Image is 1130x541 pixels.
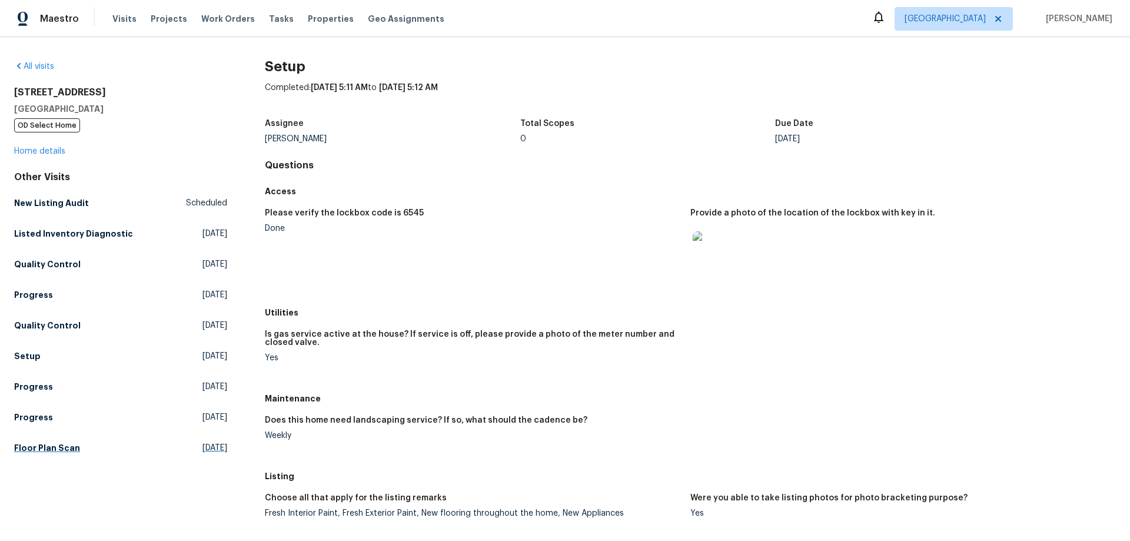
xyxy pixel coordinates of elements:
h5: Progress [14,381,53,393]
a: Progress[DATE] [14,407,227,428]
h5: Progress [14,411,53,423]
h5: Quality Control [14,258,81,270]
div: [PERSON_NAME] [265,135,520,143]
h5: Utilities [265,307,1116,318]
h5: Quality Control [14,320,81,331]
h5: Choose all that apply for the listing remarks [265,494,447,502]
a: Home details [14,147,65,155]
h5: Listing [265,470,1116,482]
h5: Floor Plan Scan [14,442,80,454]
div: 0 [520,135,776,143]
a: New Listing AuditScheduled [14,192,227,214]
h4: Questions [265,160,1116,171]
div: Yes [265,354,681,362]
div: [DATE] [775,135,1031,143]
div: Fresh Interior Paint, Fresh Exterior Paint, New flooring throughout the home, New Appliances [265,509,681,517]
h5: New Listing Audit [14,197,89,209]
div: Done [265,224,681,233]
span: Maestro [40,13,79,25]
div: Weekly [265,432,681,440]
h5: Listed Inventory Diagnostic [14,228,133,240]
span: [DATE] [202,258,227,270]
span: Visits [112,13,137,25]
span: [DATE] [202,411,227,423]
a: Progress[DATE] [14,376,227,397]
h5: Progress [14,289,53,301]
h5: Assignee [265,120,304,128]
div: Yes [690,509,1106,517]
h5: Total Scopes [520,120,574,128]
div: Other Visits [14,171,227,183]
h5: Access [265,185,1116,197]
span: [DATE] 5:12 AM [379,84,438,92]
a: Quality Control[DATE] [14,254,227,275]
h5: Were you able to take listing photos for photo bracketing purpose? [690,494,968,502]
a: Quality Control[DATE] [14,315,227,336]
h5: Does this home need landscaping service? If so, what should the cadence be? [265,416,587,424]
span: [DATE] [202,289,227,301]
span: [DATE] [202,228,227,240]
span: Scheduled [186,197,227,209]
h5: Is gas service active at the house? If service is off, please provide a photo of the meter number... [265,330,681,347]
span: Projects [151,13,187,25]
h2: Setup [265,61,1116,72]
a: Floor Plan Scan[DATE] [14,437,227,459]
span: OD Select Home [14,118,80,132]
span: Properties [308,13,354,25]
span: Tasks [269,15,294,23]
h5: Setup [14,350,41,362]
span: [DATE] [202,350,227,362]
a: Setup[DATE] [14,346,227,367]
span: [PERSON_NAME] [1041,13,1112,25]
span: Work Orders [201,13,255,25]
a: All visits [14,62,54,71]
span: [DATE] [202,442,227,454]
a: Listed Inventory Diagnostic[DATE] [14,223,227,244]
h2: [STREET_ADDRESS] [14,87,227,98]
a: Progress[DATE] [14,284,227,306]
span: [DATE] [202,320,227,331]
h5: [GEOGRAPHIC_DATA] [14,103,227,115]
div: Completed: to [265,82,1116,112]
h5: Maintenance [265,393,1116,404]
span: [DATE] 5:11 AM [311,84,368,92]
h5: Due Date [775,120,813,128]
span: Geo Assignments [368,13,444,25]
h5: Please verify the lockbox code is 6545 [265,209,424,217]
h5: Provide a photo of the location of the lockbox with key in it. [690,209,935,217]
span: [DATE] [202,381,227,393]
span: [GEOGRAPHIC_DATA] [905,13,986,25]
